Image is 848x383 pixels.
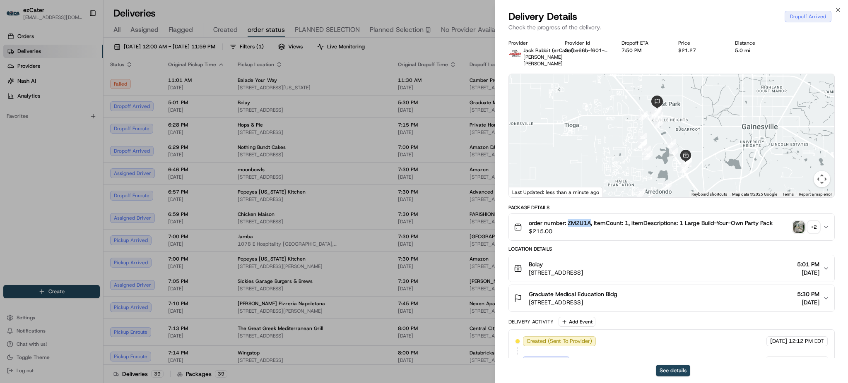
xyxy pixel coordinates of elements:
[643,151,653,160] div: 22
[529,298,617,306] span: [STREET_ADDRESS]
[793,221,805,233] img: photo_proof_of_pickup image
[638,139,647,148] div: 20
[669,148,678,157] div: 5
[799,192,832,196] a: Report a map error
[681,158,690,167] div: 3
[732,192,777,196] span: Map data ©2025 Google
[523,54,563,67] span: [PERSON_NAME] [PERSON_NAME]
[22,53,137,62] input: Clear
[8,33,151,46] p: Welcome 👋
[797,260,819,268] span: 5:01 PM
[58,140,100,146] a: Powered byPylon
[735,47,778,54] div: 5.0 mi
[508,204,835,211] div: Package Details
[17,120,63,128] span: Knowledge Base
[141,81,151,91] button: Start new chat
[70,121,77,127] div: 💻
[78,120,133,128] span: API Documentation
[814,171,830,187] button: Map camera controls
[622,40,665,46] div: Dropoff ETA
[559,317,595,327] button: Add Event
[793,221,819,233] button: photo_proof_of_pickup image+2
[789,338,824,345] span: 12:12 PM EDT
[735,40,778,46] div: Distance
[667,139,676,148] div: 6
[678,40,722,46] div: Price
[509,214,834,240] button: order number: ZM2U1A, ItemCount: 1, itemDescriptions: 1 Large Build-Your-Own Party Pack$215.00pho...
[8,121,15,127] div: 📗
[529,268,583,277] span: [STREET_ADDRESS]
[509,255,834,282] button: Bolay[STREET_ADDRESS]5:01 PM[DATE]
[527,357,566,365] span: Assigned Driver
[28,87,105,94] div: We're available if you need us!
[527,338,592,345] span: Created (Sent To Provider)
[529,219,773,227] span: order number: ZM2U1A, ItemCount: 1, itemDescriptions: 1 Large Build-Your-Own Party Pack
[509,187,603,197] div: Last Updated: less than a minute ago
[652,107,661,116] div: 12
[656,365,690,376] button: See details
[511,187,538,197] a: Open this area in Google Maps (opens a new window)
[797,298,819,306] span: [DATE]
[523,47,574,54] span: Jack Rabbit (ezCater)
[529,227,773,235] span: $215.00
[529,290,617,298] span: Graduate Medical Education Bldg
[508,47,522,60] img: jack_rabbit_logo.png
[8,8,25,25] img: Nash
[508,40,552,46] div: Provider
[662,181,672,190] div: 24
[509,285,834,311] button: Graduate Medical Education Bldg[STREET_ADDRESS]5:30 PM[DATE]
[28,79,136,87] div: Start new chat
[679,164,689,173] div: 25
[67,117,136,132] a: 💻API Documentation
[508,10,577,23] span: Delivery Details
[529,260,543,268] span: Bolay
[782,192,794,196] a: Terms (opens in new tab)
[808,221,819,233] div: + 2
[8,79,23,94] img: 1736555255976-a54dd68f-1ca7-489b-9aae-adbdc363a1c4
[508,246,835,252] div: Location Details
[653,105,662,114] div: 11
[770,338,787,345] span: [DATE]
[654,119,663,128] div: 7
[797,268,819,277] span: [DATE]
[622,47,665,54] div: 7:50 PM
[691,191,727,197] button: Keyboard shortcuts
[565,40,608,46] div: Provider Id
[565,47,608,54] button: 3cfbe66b-f601-c75f-85cc-83b128ab9683
[508,23,835,31] p: Check the progress of the delivery.
[5,117,67,132] a: 📗Knowledge Base
[789,357,824,365] span: 12:13 PM EDT
[82,140,100,146] span: Pylon
[797,290,819,298] span: 5:30 PM
[654,112,663,121] div: 8
[770,357,787,365] span: [DATE]
[642,146,651,155] div: 21
[649,111,658,120] div: 13
[638,133,647,142] div: 15
[637,188,646,197] div: 23
[508,318,554,325] div: Delivery Activity
[638,111,648,120] div: 14
[678,47,722,54] div: $21.27
[511,187,538,197] img: Google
